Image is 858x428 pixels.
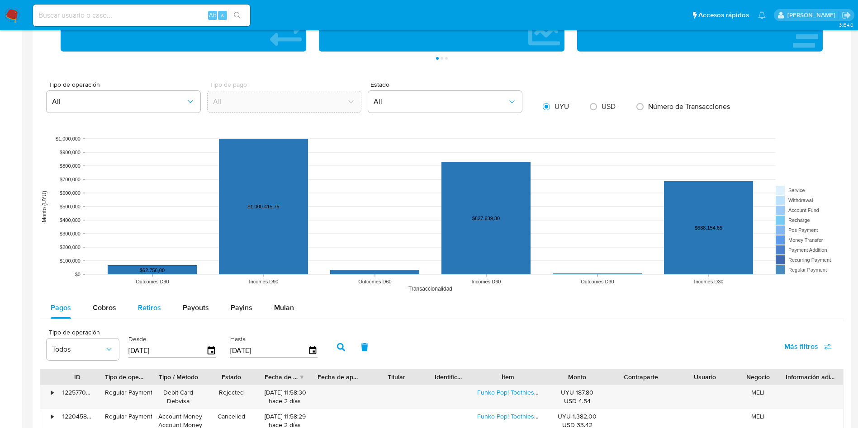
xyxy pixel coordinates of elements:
p: tomas.vaya@mercadolibre.com [787,11,839,19]
span: 3.154.0 [839,21,853,28]
a: Salir [842,10,851,20]
button: search-icon [228,9,246,22]
span: Accesos rápidos [698,10,749,20]
span: Alt [209,11,216,19]
input: Buscar usuario o caso... [33,9,250,21]
a: Notificaciones [758,11,766,19]
span: s [221,11,224,19]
